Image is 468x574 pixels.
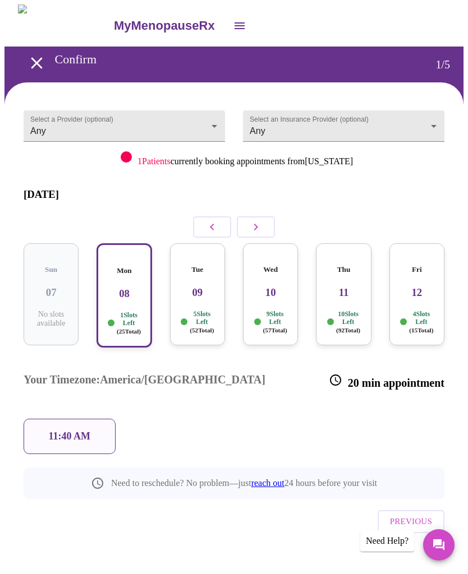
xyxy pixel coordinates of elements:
h5: Tue [179,265,216,274]
span: 1 Patients [137,156,171,166]
h3: 1 / 5 [435,58,450,71]
h3: 11 [325,286,362,299]
span: ( 92 Total) [336,327,360,334]
h3: 10 [252,286,289,299]
p: No slots available [33,310,70,328]
h5: Thu [325,265,362,274]
p: 9 Slots Left [263,310,287,334]
h3: 08 [107,288,141,300]
a: reach out [251,478,285,488]
button: open drawer [226,12,253,39]
p: 1 Slots Left [117,311,141,335]
div: Any [24,110,225,142]
h3: [DATE] [24,188,444,201]
h5: Sun [33,265,70,274]
img: MyMenopauseRx Logo [18,4,112,47]
a: MyMenopauseRx [112,6,226,45]
h3: Your Timezone: America/[GEOGRAPHIC_DATA] [24,373,265,390]
h3: 07 [33,286,70,299]
h5: Mon [107,266,141,275]
h3: 12 [398,286,435,299]
p: 10 Slots Left [336,310,360,334]
span: ( 57 Total) [263,327,287,334]
p: 4 Slots Left [409,310,433,334]
span: ( 25 Total) [117,328,141,335]
h3: 20 min appointment [329,373,444,390]
h3: Confirm [55,52,391,67]
p: 11:40 AM [49,430,91,442]
span: Previous [390,514,432,529]
div: Need Help? [360,530,414,552]
span: ( 52 Total) [190,327,214,334]
h5: Wed [252,265,289,274]
span: ( 15 Total) [409,327,433,334]
button: Messages [423,529,455,561]
p: 5 Slots Left [190,310,214,334]
div: Any [243,110,444,142]
h5: Fri [398,265,435,274]
h3: 09 [179,286,216,299]
button: open drawer [20,47,53,80]
h3: MyMenopauseRx [114,18,215,33]
button: Previous [378,510,444,533]
p: Need to reschedule? No problem—just 24 hours before your visit [111,478,377,488]
p: currently booking appointments from [US_STATE] [137,156,353,166]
